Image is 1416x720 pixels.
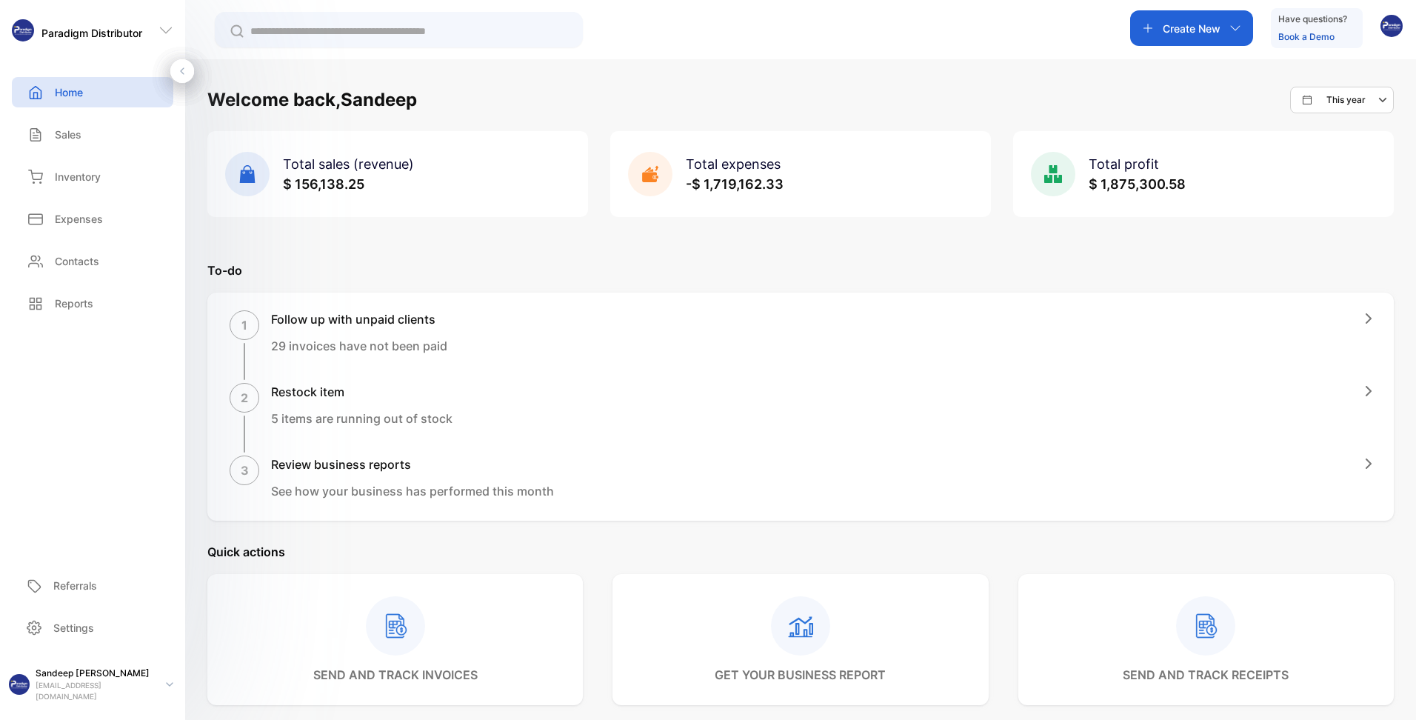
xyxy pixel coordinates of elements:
p: Have questions? [1278,12,1347,27]
span: $ 1,875,300.58 [1089,176,1186,192]
img: logo [12,19,34,41]
p: Inventory [55,169,101,184]
p: 1 [241,316,247,334]
p: Referrals [53,578,97,593]
p: Home [55,84,83,100]
p: 3 [241,461,249,479]
h1: Restock item [271,383,452,401]
p: Contacts [55,253,99,269]
p: Sandeep [PERSON_NAME] [36,667,154,680]
p: Expenses [55,211,103,227]
p: Sales [55,127,81,142]
p: 5 items are running out of stock [271,410,452,427]
p: 2 [241,389,248,407]
p: Reports [55,296,93,311]
p: get your business report [715,666,886,684]
h1: Review business reports [271,456,554,473]
h1: Welcome back, Sandeep [207,87,417,113]
button: This year [1290,87,1394,113]
h1: Follow up with unpaid clients [271,310,447,328]
p: To-do [207,261,1394,279]
p: 29 invoices have not been paid [271,337,447,355]
img: avatar [1380,15,1403,37]
img: profile [9,674,30,695]
span: Total sales (revenue) [283,156,414,172]
span: $ 156,138.25 [283,176,364,192]
p: send and track invoices [313,666,478,684]
p: Paradigm Distributor [41,25,142,41]
p: See how your business has performed this month [271,482,554,500]
p: send and track receipts [1123,666,1289,684]
p: Create New [1163,21,1220,36]
p: [EMAIL_ADDRESS][DOMAIN_NAME] [36,680,154,702]
p: This year [1326,93,1366,107]
a: Book a Demo [1278,31,1335,42]
span: -$ 1,719,162.33 [686,176,784,192]
span: Total profit [1089,156,1159,172]
p: Settings [53,620,94,636]
p: Quick actions [207,543,1394,561]
span: Total expenses [686,156,781,172]
button: avatar [1380,10,1403,46]
button: Create New [1130,10,1253,46]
